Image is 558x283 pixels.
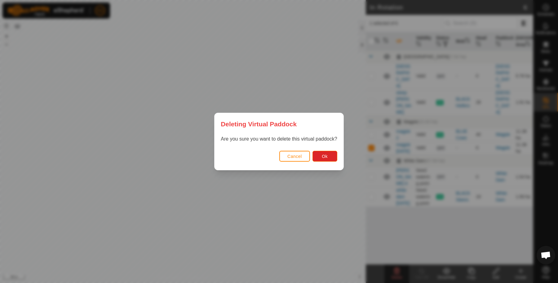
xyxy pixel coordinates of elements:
[322,154,328,159] span: Ok
[221,119,297,129] span: Deleting Virtual Paddock
[221,135,337,143] p: Are you sure you want to delete this virtual paddock?
[279,151,310,162] button: Cancel
[287,154,302,159] span: Cancel
[537,246,555,264] div: Open chat
[312,151,337,162] button: Ok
